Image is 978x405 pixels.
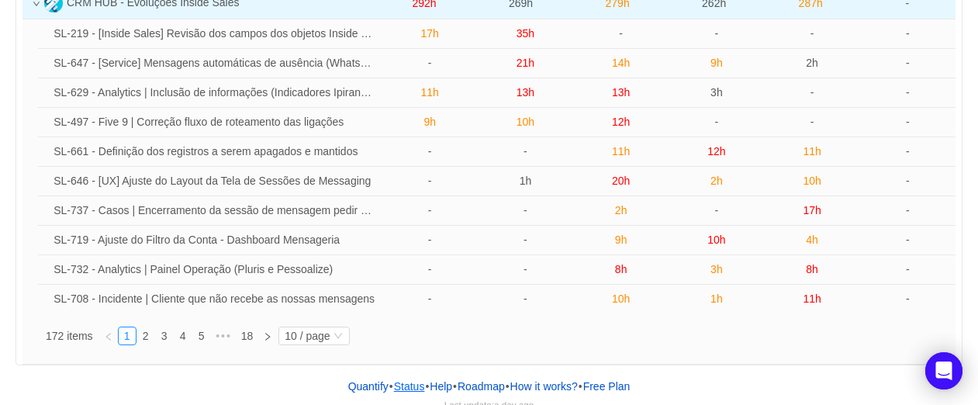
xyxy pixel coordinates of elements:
[118,327,137,345] li: 1
[47,196,382,226] td: SL-737 - Casos | Encerramento da sessão de mensagem pedir para ser obrigatório o encerramento do ...
[707,145,725,157] span: 12h
[806,234,818,246] span: 4h
[47,78,382,108] td: SL-629 - Analytics | Inclusão de informações (Indicadores Ipiranga - Gerencia - TM)
[803,175,821,187] span: 10h
[428,234,432,246] span: -
[925,352,962,389] div: Open Intercom Messenger
[47,285,382,313] td: SL-708 - Incidente | Cliente que não recebe as nossas mensagens
[47,49,382,78] td: SL-647 - [Service] Mensagens automáticas de ausência (WhatsApp Business)
[524,263,527,275] span: -
[520,175,532,187] span: 1h
[175,327,192,344] a: 4
[710,292,723,305] span: 1h
[193,327,210,344] a: 5
[156,327,173,344] a: 3
[423,116,436,128] span: 9h
[810,116,814,128] span: -
[428,263,432,275] span: -
[612,145,630,157] span: 11h
[615,263,627,275] span: 8h
[428,292,432,305] span: -
[428,57,432,69] span: -
[453,380,457,393] span: •
[906,57,910,69] span: -
[906,145,910,157] span: -
[347,375,389,398] a: Quantify
[263,332,272,341] i: icon: right
[258,327,277,345] li: Next Page
[47,167,382,196] td: SL-646 - [UX] Ajuste do Layout da Tela de Sessões de Messaging
[715,27,719,40] span: -
[285,327,330,344] div: 10 / page
[421,86,439,99] span: 11h
[612,175,630,187] span: 20h
[906,204,910,216] span: -
[236,327,259,345] li: 18
[715,204,719,216] span: -
[582,375,631,398] button: Free Plan
[99,327,118,345] li: Previous Page
[806,263,818,275] span: 8h
[421,27,439,40] span: 17h
[612,86,630,99] span: 13h
[524,204,527,216] span: -
[46,327,93,345] li: 172 items
[119,327,136,344] a: 1
[510,375,579,398] button: How it works?
[612,292,630,305] span: 10h
[104,332,113,341] i: icon: left
[174,327,192,345] li: 4
[211,327,236,345] span: •••
[457,375,506,398] a: Roadmap
[710,57,723,69] span: 9h
[47,19,382,49] td: SL-219 - [Inside Sales] Revisão dos campos dos objetos Inside Sales
[615,234,627,246] span: 9h
[524,145,527,157] span: -
[333,331,343,342] i: icon: down
[906,116,910,128] span: -
[612,57,630,69] span: 14h
[810,27,814,40] span: -
[517,86,534,99] span: 13h
[211,327,236,345] li: Next 5 Pages
[710,263,723,275] span: 3h
[906,234,910,246] span: -
[615,204,627,216] span: 2h
[506,380,510,393] span: •
[389,380,393,393] span: •
[906,292,910,305] span: -
[47,226,382,255] td: SL-719 - Ajuste do Filtro da Conta - Dashboard Mensageria
[237,327,258,344] a: 18
[906,86,910,99] span: -
[393,375,426,398] a: Status
[906,27,910,40] span: -
[710,175,723,187] span: 2h
[524,234,527,246] span: -
[906,263,910,275] span: -
[803,204,821,216] span: 17h
[710,86,723,99] span: 3h
[517,27,534,40] span: 35h
[810,86,814,99] span: -
[612,116,630,128] span: 12h
[428,175,432,187] span: -
[517,57,534,69] span: 21h
[47,255,382,285] td: SL-732 - Analytics | Painel Operação (Pluris e Pessoalize)
[137,327,155,345] li: 2
[619,27,623,40] span: -
[806,57,818,69] span: 2h
[517,116,534,128] span: 10h
[524,292,527,305] span: -
[428,145,432,157] span: -
[707,234,725,246] span: 10h
[715,116,719,128] span: -
[429,375,453,398] a: Help
[137,327,154,344] a: 2
[906,175,910,187] span: -
[803,292,821,305] span: 11h
[428,204,432,216] span: -
[155,327,174,345] li: 3
[579,380,582,393] span: •
[803,145,821,157] span: 11h
[192,327,211,345] li: 5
